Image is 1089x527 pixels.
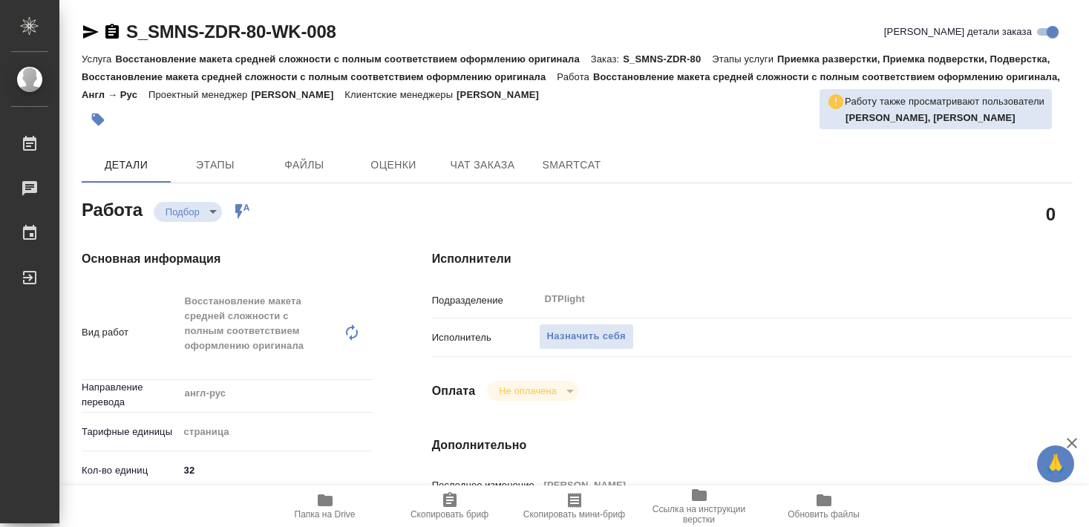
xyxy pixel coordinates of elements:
a: S_SMNS-ZDR-80-WK-008 [126,22,336,42]
p: Вид работ [82,325,179,340]
span: Детали [91,156,162,174]
span: Ссылка на инструкции верстки [646,504,753,525]
p: Этапы услуги [712,53,777,65]
h4: Дополнительно [432,436,1073,454]
h4: Основная информация [82,250,373,268]
p: Работу также просматривают пользователи [845,94,1044,109]
div: Подбор [487,381,578,401]
button: Обновить файлы [762,485,886,527]
p: Исполнитель [432,330,539,345]
button: Ссылка на инструкции верстки [637,485,762,527]
span: Файлы [269,156,340,174]
button: Подбор [161,206,204,218]
p: Работа [557,71,593,82]
p: Направление перевода [82,380,179,410]
div: страница [179,419,373,445]
button: Не оплачена [494,384,560,397]
button: Скопировать ссылку [103,23,121,41]
span: Этапы [180,156,251,174]
input: ✎ Введи что-нибудь [179,459,373,481]
button: Скопировать мини-бриф [512,485,637,527]
button: Добавить тэг [82,103,114,136]
span: Назначить себя [547,328,626,345]
button: Скопировать ссылку для ЯМессенджера [82,23,99,41]
p: Проектный менеджер [148,89,251,100]
span: [PERSON_NAME] детали заказа [884,24,1032,39]
p: Тарифные единицы [82,425,179,439]
p: S_SMNS-ZDR-80 [623,53,712,65]
span: Чат заказа [447,156,518,174]
b: [PERSON_NAME], [PERSON_NAME] [846,112,1016,123]
button: Папка на Drive [263,485,387,527]
p: Заказ: [591,53,623,65]
span: Обновить файлы [788,509,860,520]
input: Пустое поле [539,474,1019,496]
button: Назначить себя [539,324,634,350]
span: Скопировать бриф [411,509,488,520]
span: Оценки [358,156,429,174]
span: SmartCat [536,156,607,174]
p: Кол-во единиц [82,463,179,478]
h4: Оплата [432,382,476,400]
p: [PERSON_NAME] [457,89,550,100]
button: Скопировать бриф [387,485,512,527]
div: Подбор [154,202,222,222]
p: Клиентские менеджеры [344,89,457,100]
h2: 0 [1046,201,1056,226]
button: 🙏 [1037,445,1074,482]
h2: Работа [82,195,143,222]
span: Папка на Drive [295,509,356,520]
span: Скопировать мини-бриф [523,509,625,520]
span: 🙏 [1043,448,1068,479]
h4: Исполнители [432,250,1073,268]
p: Услуга [82,53,115,65]
p: Подразделение [432,293,539,308]
p: [PERSON_NAME] [251,89,344,100]
p: Последнее изменение [432,478,539,493]
p: Заборова Александра, Полушина Алена [846,111,1044,125]
p: Восстановление макета средней сложности с полным соответствием оформлению оригинала [115,53,590,65]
